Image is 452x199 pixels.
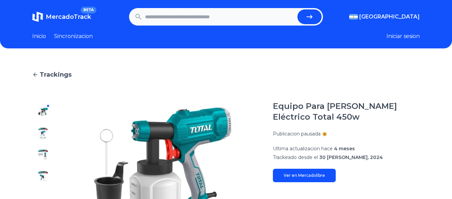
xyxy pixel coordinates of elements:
[32,11,91,22] a: MercadoTrackBETA
[319,154,383,160] span: 30 [PERSON_NAME], 2024
[46,13,91,21] span: MercadoTrack
[38,171,48,182] img: Equipo Para Pintar Eléctrico Total 450w
[349,14,358,19] img: Argentina
[273,101,420,122] h1: Equipo Para [PERSON_NAME] Eléctrico Total 450w
[38,128,48,138] img: Equipo Para Pintar Eléctrico Total 450w
[38,149,48,160] img: Equipo Para Pintar Eléctrico Total 450w
[334,146,355,152] span: 4 meses
[349,13,420,21] button: [GEOGRAPHIC_DATA]
[273,169,336,182] a: Ver en Mercadolibre
[273,146,333,152] span: Ultima actualizacion hace
[32,32,46,40] a: Inicio
[32,70,420,79] a: Trackings
[359,13,420,21] span: [GEOGRAPHIC_DATA]
[81,7,96,13] span: BETA
[38,106,48,117] img: Equipo Para Pintar Eléctrico Total 450w
[273,130,321,137] p: Publicacion pausada
[386,32,420,40] button: Iniciar sesion
[32,11,43,22] img: MercadoTrack
[273,154,318,160] span: Trackeado desde el
[54,32,93,40] a: Sincronizacion
[40,70,72,79] span: Trackings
